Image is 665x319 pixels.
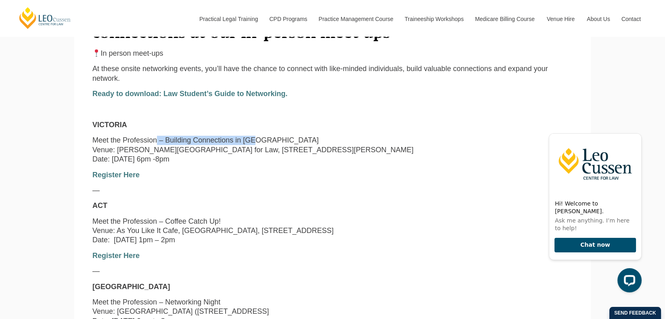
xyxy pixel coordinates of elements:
[92,186,573,195] p: —
[581,2,615,36] a: About Us
[469,2,541,36] a: Medicare Billing Course
[313,2,399,36] a: Practice Management Course
[541,2,581,36] a: Venue Hire
[263,2,312,36] a: CPD Programs
[92,267,573,276] p: —
[92,171,140,179] a: Register Here
[92,5,573,41] h2: Session 3: Meet the Profession - Build your professional connections at our in-person meet ups
[92,90,287,98] a: Ready to download: Law Student’s Guide to Networking.
[18,6,72,29] a: [PERSON_NAME] Centre for Law
[615,2,647,36] a: Contact
[92,121,127,129] strong: VICTORIA
[92,49,573,58] p: In person meet-ups
[93,49,100,57] img: 📍
[92,201,107,210] strong: ACT
[193,2,263,36] a: Practical Legal Training
[92,283,170,291] strong: [GEOGRAPHIC_DATA]
[92,136,573,164] p: Meet the Profession – Building Connections in [GEOGRAPHIC_DATA] Venue: [PERSON_NAME][GEOGRAPHIC_D...
[92,252,140,260] a: Register Here
[399,2,469,36] a: Traineeship Workshops
[92,217,573,245] p: Meet the Profession – Coffee Catch Up! Venue: As You Like It Cafe, [GEOGRAPHIC_DATA], [STREET_ADD...
[542,126,645,299] iframe: LiveChat chat widget
[92,64,573,83] p: At these onsite networking events, you’ll have the chance to connect with like-minded individuals...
